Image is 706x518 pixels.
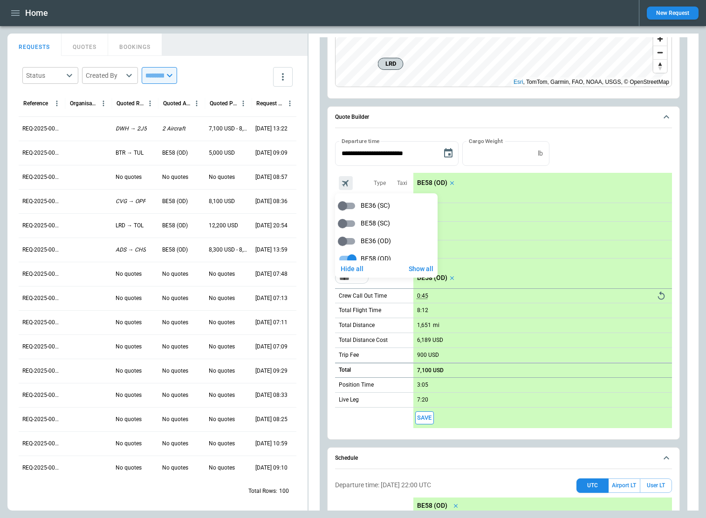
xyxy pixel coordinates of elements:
[335,193,438,272] div: scrollable content
[361,237,391,245] span: BE36 (OD)
[406,262,436,276] button: Show all
[361,255,391,263] span: BE58 (OD)
[337,262,367,276] button: Hide all
[361,219,390,227] span: BE58 (SC)
[361,202,390,210] span: BE36 (SC)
